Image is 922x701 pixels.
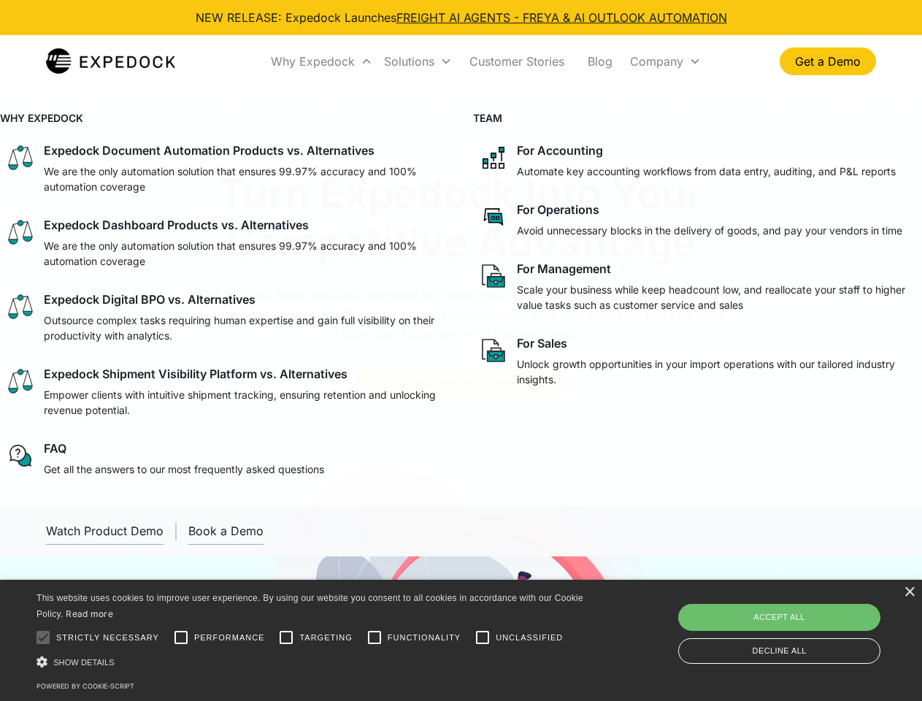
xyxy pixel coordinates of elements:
div: Expedock Document Automation Products vs. Alternatives [44,143,374,158]
div: Company [624,37,707,86]
a: Get a Demo [780,47,876,75]
div: For Accounting [517,143,603,158]
img: scale icon [6,292,35,321]
div: Why Expedock [271,54,355,69]
p: Empower clients with intuitive shipment tracking, ensuring retention and unlocking revenue potent... [44,387,444,418]
span: Performance [194,632,265,644]
img: rectangular chat bubble icon [479,202,508,231]
img: scale icon [6,367,35,396]
a: Blog [576,37,624,86]
span: This website uses cookies to improve user experience. By using our website you consent to all coo... [37,593,583,620]
img: paper and bag icon [479,261,508,291]
div: FAQ [44,441,66,456]
a: Read more [66,608,113,619]
p: Unlock growth opportunities in your import operations with our tailored industry insights. [517,356,917,387]
p: Scale your business while keep headcount low, and reallocate your staff to higher value tasks suc... [517,282,917,313]
div: For Operations [517,202,599,217]
a: Book a Demo [188,518,264,545]
div: Why Expedock [265,37,378,86]
div: Expedock Shipment Visibility Platform vs. Alternatives [44,367,347,381]
span: Strictly necessary [56,632,159,644]
div: For Management [517,261,611,276]
div: For Sales [517,336,567,350]
a: Customer Stories [458,37,576,86]
div: NEW RELEASE: Expedock Launches [196,9,727,26]
p: Get all the answers to our most frequently asked questions [44,461,324,477]
div: Solutions [378,37,458,86]
iframe: Chat Widget [679,543,922,701]
img: scale icon [6,143,35,172]
p: We are the only automation solution that ensures 99.97% accuracy and 100% automation coverage [44,164,444,194]
span: Unclassified [496,632,563,644]
a: Powered by cookie-script [37,682,134,690]
a: open lightbox [46,518,164,545]
img: regular chat bubble icon [6,441,35,470]
p: Outsource complex tasks requiring human expertise and gain full visibility on their productivity ... [44,313,444,343]
img: network like icon [479,143,508,172]
p: Automate key accounting workflows from data entry, auditing, and P&L reports [517,164,896,179]
span: Functionality [388,632,461,644]
p: We are the only automation solution that ensures 99.97% accuracy and 100% automation coverage [44,238,444,269]
div: Book a Demo [188,524,264,538]
div: Show details [37,654,588,670]
div: Solutions [384,54,434,69]
div: Expedock Digital BPO vs. Alternatives [44,292,256,307]
img: scale icon [6,218,35,247]
p: Avoid unnecessary blocks in the delivery of goods, and pay your vendors in time [517,223,902,238]
div: Watch Product Demo [46,524,164,538]
span: Targeting [299,632,352,644]
img: Expedock Logo [46,47,175,76]
div: Company [630,54,683,69]
div: Expedock Dashboard Products vs. Alternatives [44,218,309,232]
a: FREIGHT AI AGENTS - FREYA & AI OUTLOOK AUTOMATION [396,10,727,25]
a: home [46,47,175,76]
span: Show details [53,658,115,667]
img: paper and bag icon [479,336,508,365]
